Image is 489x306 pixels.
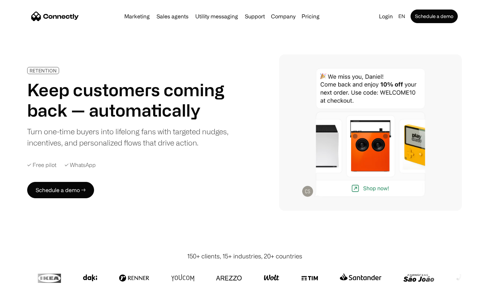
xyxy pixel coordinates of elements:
[27,162,56,168] div: ✓ Free pilot
[27,126,234,148] div: Turn one-time buyers into lifelong fans with targeted nudges, incentives, and personalized flows ...
[30,68,57,73] div: RETENTION
[154,14,191,19] a: Sales agents
[411,10,458,23] a: Schedule a demo
[14,294,41,304] ul: Language list
[271,12,295,21] div: Company
[398,12,405,21] div: en
[396,12,409,21] div: en
[27,80,234,120] h1: Keep customers coming back — automatically
[122,14,152,19] a: Marketing
[187,252,302,261] div: 150+ clients, 15+ industries, 20+ countries
[269,12,297,21] div: Company
[193,14,241,19] a: Utility messaging
[7,293,41,304] aside: Language selected: English
[31,11,79,21] a: home
[65,162,96,168] div: ✓ WhatsApp
[299,14,322,19] a: Pricing
[242,14,268,19] a: Support
[27,182,94,198] a: Schedule a demo →
[376,12,396,21] a: Login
